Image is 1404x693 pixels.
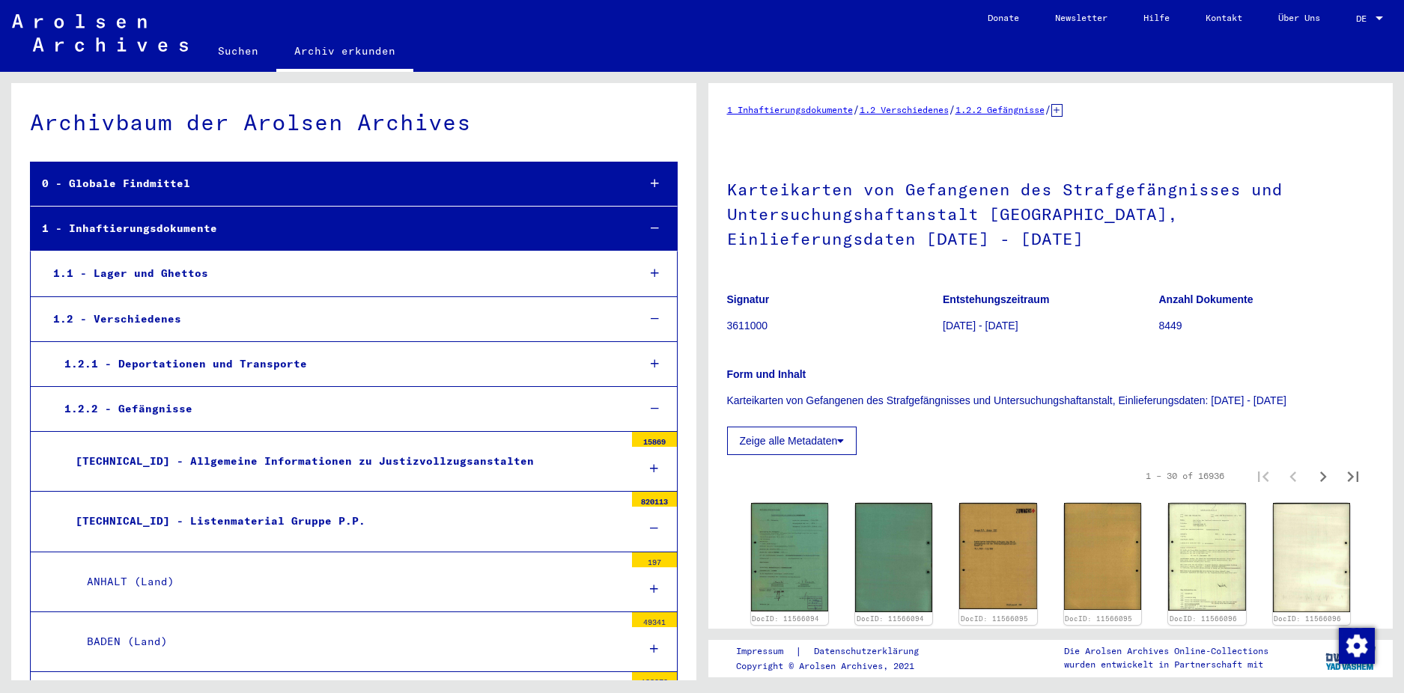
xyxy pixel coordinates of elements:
div: 1 – 30 of 16936 [1146,469,1224,483]
div: 1 - Inhaftierungsdokumente [31,214,625,243]
div: 1.2.1 - Deportationen und Transporte [53,349,625,379]
img: 002.jpg [855,503,932,612]
p: [DATE] - [DATE] [943,318,1158,334]
button: Previous page [1278,461,1308,491]
div: | [736,644,937,659]
button: Last page [1338,461,1368,491]
a: DocID: 11566094 [752,614,819,623]
h1: Karteikarten von Gefangenen des Strafgefängnisses und Untersuchungshaftanstalt [GEOGRAPHIC_DATA],... [727,155,1375,270]
img: 002.jpg [1064,503,1141,610]
a: DocID: 11566095 [1065,614,1132,623]
button: First page [1248,461,1278,491]
a: Datenschutzerklärung [802,644,937,659]
a: DocID: 11566095 [961,614,1028,623]
b: Form und Inhalt [727,368,806,380]
a: DocID: 11566094 [857,614,924,623]
p: Copyright © Arolsen Archives, 2021 [736,659,937,673]
img: 001.jpg [751,503,828,611]
a: 1.2 Verschiedenes [860,104,949,115]
div: 197 [632,552,677,567]
div: 123872 [632,672,677,687]
button: Zeige alle Metadaten [727,427,857,455]
div: Archivbaum der Arolsen Archives [30,106,678,139]
a: 1 Inhaftierungsdokumente [727,104,853,115]
div: 1.1 - Lager und Ghettos [42,259,625,288]
b: Entstehungszeitraum [943,293,1049,305]
b: Anzahl Dokumente [1159,293,1253,305]
a: 1.2.2 Gefängnisse [955,104,1045,115]
span: / [853,103,860,116]
div: 0 - Globale Findmittel [31,169,625,198]
img: Zustimmung ändern [1339,628,1375,664]
div: [TECHNICAL_ID] - Allgemeine Informationen zu Justizvollzugsanstalten [64,447,624,476]
a: DocID: 11566096 [1274,614,1341,623]
span: / [1045,103,1051,116]
p: wurden entwickelt in Partnerschaft mit [1064,658,1268,671]
p: Karteikarten von Gefangenen des Strafgefängnisses und Untersuchungshaftanstalt, Einlieferungsdate... [727,393,1375,409]
img: yv_logo.png [1322,639,1379,677]
p: 8449 [1159,318,1375,334]
img: 002.jpg [1273,503,1350,612]
div: 1.2 - Verschiedenes [42,305,625,334]
img: 001.jpg [959,503,1036,610]
p: 3611000 [727,318,943,334]
b: Signatur [727,293,770,305]
div: BADEN (Land) [76,627,624,656]
div: ANHALT (Land) [76,567,624,596]
img: 001.jpg [1168,503,1245,611]
a: Suchen [200,33,276,69]
img: Arolsen_neg.svg [12,14,188,52]
span: DE [1356,13,1373,24]
div: 15869 [632,432,677,447]
a: DocID: 11566096 [1170,614,1237,623]
button: Next page [1308,461,1338,491]
div: 49341 [632,612,677,627]
div: [TECHNICAL_ID] - Listenmaterial Gruppe P.P. [64,507,624,536]
a: Archiv erkunden [276,33,413,72]
span: / [949,103,955,116]
p: Die Arolsen Archives Online-Collections [1064,644,1268,658]
div: 820113 [632,492,677,507]
div: 1.2.2 - Gefängnisse [53,394,625,424]
a: Impressum [736,644,795,659]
